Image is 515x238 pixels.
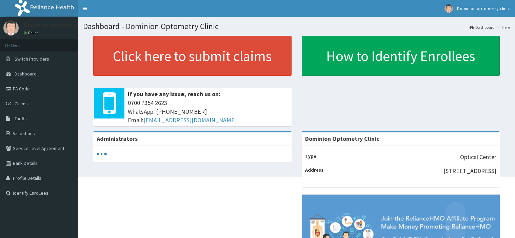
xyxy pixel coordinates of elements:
img: User Image [3,20,19,36]
span: 0700 7354 2623 WhatsApp: [PHONE_NUMBER] Email: [128,99,288,125]
span: Switch Providers [15,56,49,62]
li: Here [495,24,510,30]
strong: Dominion Optometry Clinic [305,135,379,143]
b: If you have any issue, reach us on: [128,90,220,98]
b: Administrators [97,135,138,143]
b: Address [305,167,323,173]
span: Dominion optometry clinic [457,5,510,12]
span: Tariffs [15,115,27,122]
a: How to Identify Enrollees [302,36,500,76]
p: Dominion optometry clinic [24,22,94,28]
a: Click here to submit claims [93,36,292,76]
a: [EMAIL_ADDRESS][DOMAIN_NAME] [143,116,237,124]
a: Dashboard [470,24,495,30]
b: Type [305,153,316,159]
p: [STREET_ADDRESS] [443,167,496,175]
span: Claims [15,101,28,107]
svg: audio-loading [97,149,107,159]
p: Optical Center [460,153,496,161]
h1: Dashboard - Dominion Optometry Clinic [83,22,510,31]
a: Online [24,30,40,35]
img: User Image [444,4,453,13]
span: Dashboard [15,71,37,77]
